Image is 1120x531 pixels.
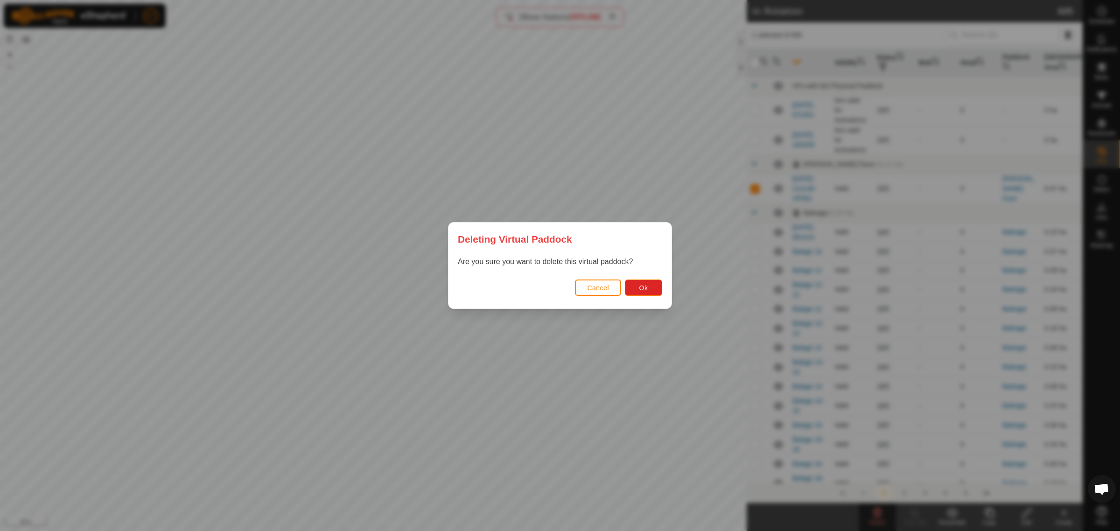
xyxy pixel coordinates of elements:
[458,256,662,267] p: Are you sure you want to delete this virtual paddock?
[639,284,648,292] span: Ok
[587,284,609,292] span: Cancel
[458,232,572,246] span: Deleting Virtual Paddock
[1088,475,1116,503] div: Open chat
[575,279,621,296] button: Cancel
[625,279,662,296] button: Ok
